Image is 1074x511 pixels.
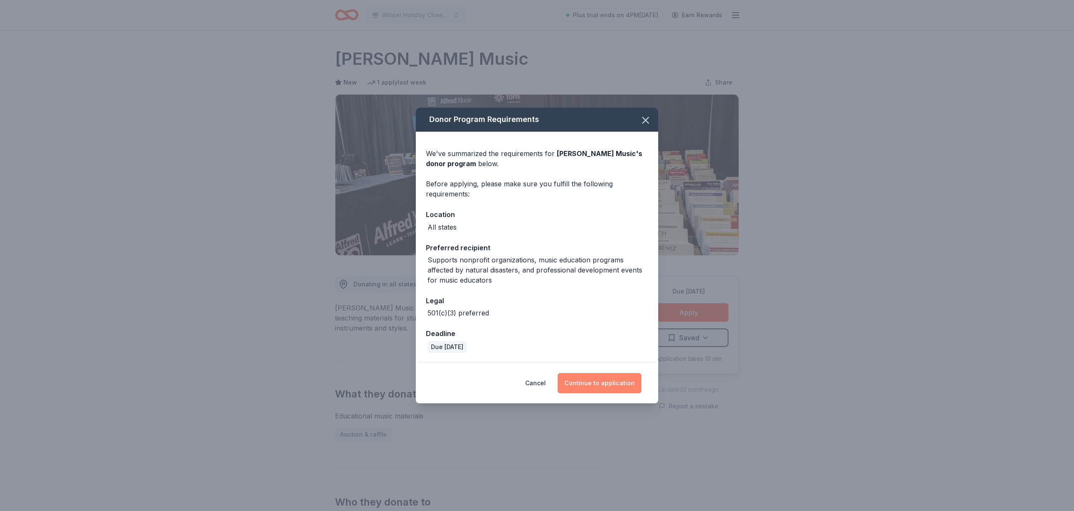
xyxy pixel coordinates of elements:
[428,255,648,285] div: Supports nonprofit organizations, music education programs affected by natural disasters, and pro...
[426,328,648,339] div: Deadline
[426,209,648,220] div: Location
[428,341,467,353] div: Due [DATE]
[426,295,648,306] div: Legal
[416,108,658,132] div: Donor Program Requirements
[426,179,648,199] div: Before applying, please make sure you fulfill the following requirements:
[426,242,648,253] div: Preferred recipient
[558,373,641,393] button: Continue to application
[428,222,457,232] div: All states
[426,148,648,169] div: We've summarized the requirements for below.
[428,308,489,318] div: 501(c)(3) preferred
[525,373,546,393] button: Cancel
